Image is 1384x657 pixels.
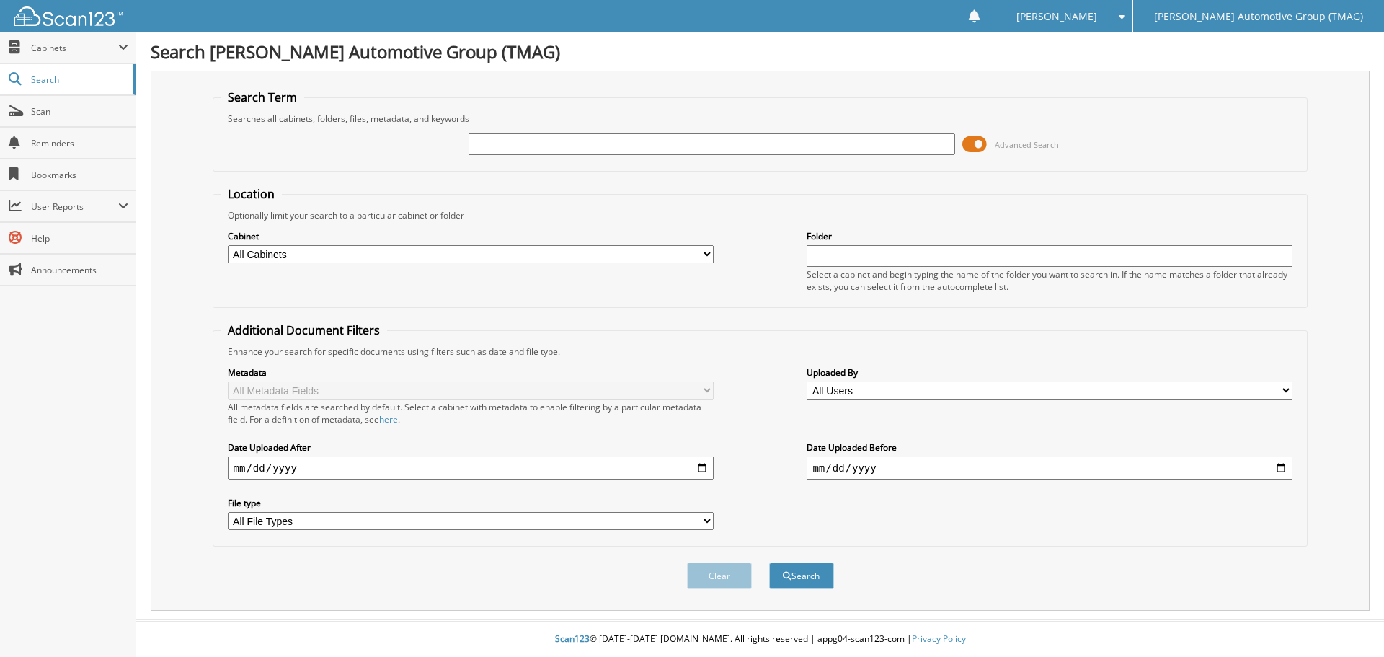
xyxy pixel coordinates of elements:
span: [PERSON_NAME] Automotive Group (TMAG) [1154,12,1363,21]
a: here [379,413,398,425]
span: Advanced Search [995,139,1059,150]
span: User Reports [31,200,118,213]
h1: Search [PERSON_NAME] Automotive Group (TMAG) [151,40,1370,63]
input: end [807,457,1292,480]
span: Help [31,232,128,244]
span: Announcements [31,264,128,276]
a: Privacy Policy [912,632,966,645]
img: scan123-logo-white.svg [14,6,123,26]
span: Cabinets [31,42,118,54]
span: Reminders [31,137,128,149]
button: Search [769,563,834,589]
span: Search [31,74,126,86]
div: Searches all cabinets, folders, files, metadata, and keywords [221,113,1300,125]
label: Date Uploaded After [228,441,714,454]
label: Uploaded By [807,366,1292,379]
legend: Search Term [221,89,304,105]
button: Clear [687,563,752,589]
div: Optionally limit your search to a particular cabinet or folder [221,209,1300,221]
div: All metadata fields are searched by default. Select a cabinet with metadata to enable filtering b... [228,401,714,425]
legend: Additional Document Filters [221,322,387,338]
label: Folder [807,230,1292,242]
span: Scan123 [555,632,590,645]
label: Date Uploaded Before [807,441,1292,454]
label: Cabinet [228,230,714,242]
span: [PERSON_NAME] [1016,12,1097,21]
label: Metadata [228,366,714,379]
span: Bookmarks [31,169,128,181]
div: Select a cabinet and begin typing the name of the folder you want to search in. If the name match... [807,268,1292,293]
span: Scan [31,105,128,118]
div: © [DATE]-[DATE] [DOMAIN_NAME]. All rights reserved | appg04-scan123-com | [136,622,1384,657]
div: Enhance your search for specific documents using filters such as date and file type. [221,345,1300,358]
legend: Location [221,186,282,202]
input: start [228,457,714,480]
label: File type [228,497,714,509]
